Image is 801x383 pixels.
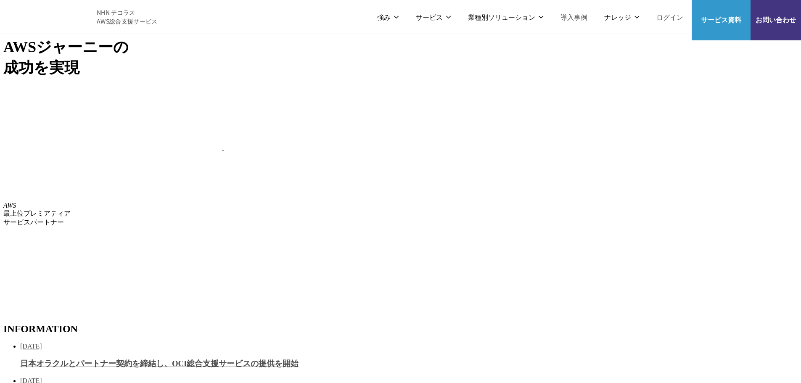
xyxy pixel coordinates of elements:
p: ナレッジ [604,12,640,22]
span: サービス資料 [692,14,751,25]
img: 契約件数 [3,235,114,312]
p: 強み [377,12,399,22]
p: 最上位プレミアティア サービスパートナー [3,202,798,227]
h1: AWS ジャーニーの 成功を実現 [3,37,798,78]
a: AWS総合支援サービス C-Chorus NHN テコラスAWS総合支援サービス [13,7,158,27]
h2: INFORMATION [3,323,798,335]
h3: 日本オラクルとパートナー契約を締結し、OCI総合支援サービスの提供を開始 [20,358,798,369]
span: お問い合わせ [751,14,801,25]
p: 業種別ソリューション [468,12,544,22]
a: ログイン [656,12,683,22]
a: AWS請求代行サービス 統合管理プラン [224,144,442,151]
img: AWSプレミアティアサービスパートナー [3,156,41,193]
span: NHN テコラス AWS総合支援サービス [97,8,158,26]
a: 導入事例 [560,12,587,22]
a: [DATE] 日本オラクルとパートナー契約を締結し、OCI総合支援サービスの提供を開始 [20,343,798,369]
a: AWSとの戦略的協業契約 締結 [3,144,224,151]
em: AWS [3,202,16,209]
img: AWSとの戦略的協業契約 締結 [3,91,222,150]
img: AWS総合支援サービス C-Chorus [13,7,84,27]
span: [DATE] [20,343,42,350]
img: AWS請求代行サービス 統合管理プラン [224,91,442,150]
p: サービス [416,12,451,22]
